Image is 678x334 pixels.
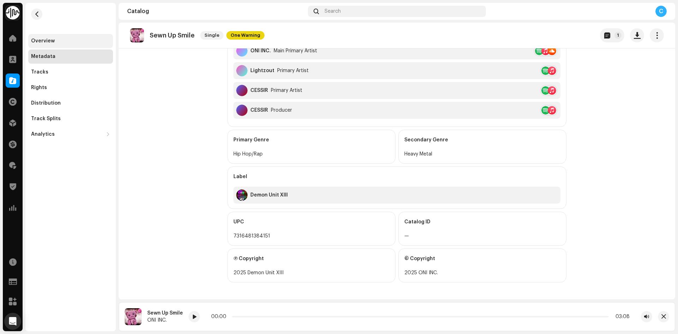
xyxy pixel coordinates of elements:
div: 7316481384151 [233,232,389,240]
div: Primary Genre [233,130,389,150]
span: One Warning [226,31,264,40]
div: Catalog ID [404,212,560,232]
div: © Copyright [404,249,560,269]
div: Track Splits [31,116,61,122]
div: Primary Artist [271,88,302,93]
img: b6fe7d8c-412e-4c86-a413-25ff5c8065d7 [236,189,248,201]
p-badge: 1 [614,32,621,39]
div: ONI INC. [147,317,183,323]
div: C [655,6,667,17]
p: Sewn Up Smile [150,32,195,39]
div: Demon Unit XIII [250,192,288,198]
span: Search [325,8,341,14]
re-m-nav-item: Metadata [28,49,113,64]
div: 2025 ONI INC. [404,269,560,277]
div: 2025 Demon Unit XIII [233,269,389,277]
re-m-nav-item: Overview [28,34,113,48]
img: a0f7aa6e-0b91-4581-801c-a44e14419d36 [125,308,142,325]
div: Catalog [127,8,305,14]
div: Hip Hop/Rap [233,150,389,158]
div: UPC [233,212,389,232]
div: Ⓟ Copyright [233,249,389,269]
re-m-nav-item: Rights [28,81,113,95]
div: Label [233,167,560,187]
div: ONI INC. [250,48,271,54]
img: a0f7aa6e-0b91-4581-801c-a44e14419d36 [130,28,144,42]
div: Producer [271,107,292,113]
div: 00:00 [211,314,229,320]
re-m-nav-dropdown: Analytics [28,127,113,141]
div: Primary Artist [277,68,309,74]
span: Single [200,31,224,40]
div: Metadata [31,54,55,59]
div: Open Intercom Messenger [4,313,21,330]
div: Sewn Up Smile [147,310,183,316]
button: 1 [600,28,624,42]
div: Overview [31,38,55,44]
div: Distribution [31,100,61,106]
div: CESSIR [250,107,268,113]
div: Secondary Genre [404,130,560,150]
img: 0f74c21f-6d1c-4dbc-9196-dbddad53419e [6,6,20,20]
re-m-nav-item: Tracks [28,65,113,79]
div: Rights [31,85,47,90]
div: Lightzout [250,68,274,74]
re-m-nav-item: Distribution [28,96,113,110]
div: 03:08 [612,314,630,320]
re-m-nav-item: Track Splits [28,112,113,126]
div: Heavy Metal [404,150,560,158]
div: Tracks [31,69,48,75]
div: — [404,232,560,240]
div: Main Primary Artist [274,48,317,54]
div: Analytics [31,131,55,137]
div: CESSIR [250,88,268,93]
